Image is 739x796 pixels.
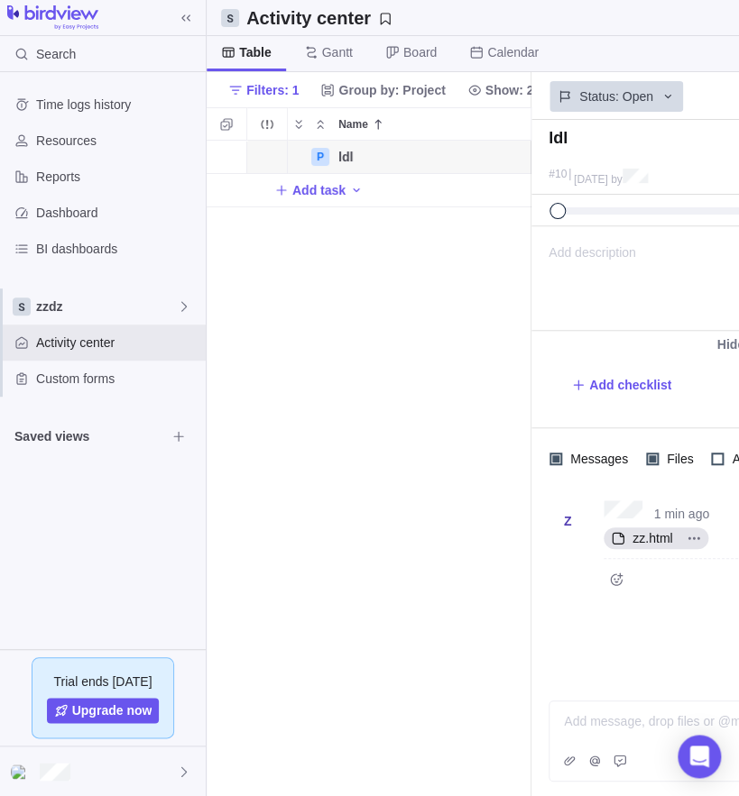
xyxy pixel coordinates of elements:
span: Custom forms [36,370,199,388]
span: Gantt [322,43,353,61]
span: Filters: 1 [246,81,299,99]
span: Mention someone [582,748,607,773]
div: Open Intercom Messenger [678,735,721,778]
span: Saved views [14,427,166,445]
span: Board [403,43,437,61]
span: zz.html [625,529,679,547]
span: More actions [679,526,708,551]
span: Filters: 1 [221,78,306,103]
span: Time logs history [36,96,199,114]
span: Add checklist [571,372,671,398]
span: Show: 2 items [485,81,570,99]
span: Status: Open [579,87,653,105]
span: Add task [292,181,346,199]
span: Selection mode [214,112,239,137]
div: Trouble indication [247,141,288,174]
a: Upgrade now [47,698,160,723]
span: Save your current layout and filters as a View [239,5,400,31]
span: ldl [338,148,353,166]
div: Zlzdl [11,761,32,782]
div: #10 [549,169,567,180]
span: Resources [36,132,199,150]
span: Reports [36,168,199,186]
span: Add task [274,178,346,203]
span: Calendar [487,43,539,61]
div: grid [207,141,531,796]
span: Name [338,115,368,133]
div: ldl [331,141,531,173]
span: Request approval [607,748,633,773]
span: Activity center [36,334,199,352]
span: zzdz [36,297,177,316]
span: Collapse [309,112,331,137]
img: Show [11,764,32,779]
span: Files [659,446,697,471]
span: Show: 2 items [460,78,577,103]
span: Add activity [349,178,364,203]
span: Table [239,43,272,61]
span: Messages [562,446,632,471]
span: Add checklist [589,376,671,394]
div: P [311,148,329,166]
span: Expand [288,112,309,137]
div: Name [331,108,531,140]
span: Group by: Project [313,78,452,103]
span: [DATE] [574,173,608,186]
span: Search [36,45,76,63]
img: logo [7,5,98,31]
span: Upgrade now [72,701,152,719]
span: Add description [532,227,636,330]
span: Add reaction [604,566,629,591]
span: by [611,173,623,186]
div: Name [288,141,531,174]
span: Group by: Project [338,81,445,99]
h2: Activity center [246,5,371,31]
span: BI dashboards [36,240,199,258]
span: Attach file [557,748,582,773]
span: Aug 26, 2025, 11:11 AM [653,507,708,521]
span: Dashboard [36,204,199,222]
span: Trial ends [DATE] [54,672,152,691]
span: Browse views [166,424,191,449]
